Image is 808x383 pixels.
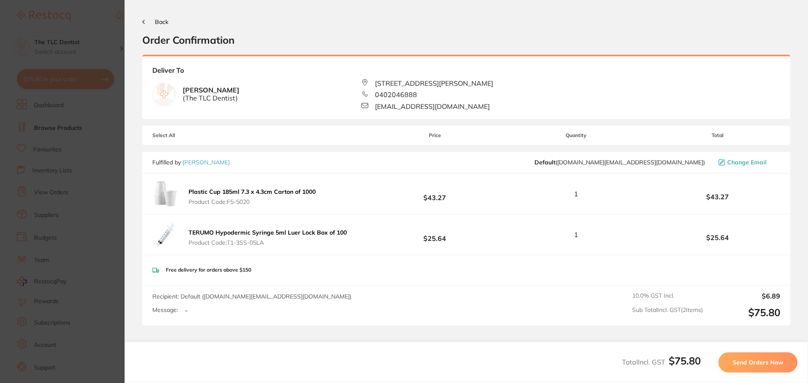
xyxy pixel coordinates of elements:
[727,159,767,166] span: Change Email
[375,91,417,98] span: 0402046888
[155,18,168,26] span: Back
[716,158,780,166] button: Change Email
[733,359,783,366] span: Send Orders Now
[655,193,780,201] b: $43.27
[189,239,347,246] span: Product Code: T1-3SS-05LA
[186,229,349,246] button: TERUMO Hypodermic Syringe 5ml Luer Lock Box of 100 Product Code:T1-3SS-05LA
[152,132,237,138] span: Select All
[632,306,703,319] span: Sub Total Incl. GST ( 2 Items)
[185,306,188,314] p: -
[142,34,790,46] h2: Order Confirmation
[574,190,578,198] span: 1
[189,188,316,195] b: Plastic Cup 185ml 7.3 x 4.3cm Carton of 1000
[655,132,780,138] span: Total
[183,86,239,102] b: [PERSON_NAME]
[534,159,705,166] span: customer.care@henryschein.com.au
[372,132,497,138] span: Price
[152,180,179,207] img: eWkyMXIyeA
[622,358,701,366] span: Total Incl. GST
[655,234,780,241] b: $25.64
[372,186,497,202] b: $43.27
[183,94,239,102] span: ( The TLC Dentist )
[152,306,178,314] label: Message:
[152,221,179,248] img: dmI0d3pvcA
[375,103,490,110] span: [EMAIL_ADDRESS][DOMAIN_NAME]
[632,292,703,300] span: 10.0 % GST Incl.
[189,198,316,205] span: Product Code: F5-5020
[142,18,168,25] button: Back
[166,267,251,273] p: Free delivery for orders above $150
[189,229,347,236] b: TERUMO Hypodermic Syringe 5ml Luer Lock Box of 100
[152,66,780,79] b: Deliver To
[183,158,230,166] a: [PERSON_NAME]
[186,188,318,206] button: Plastic Cup 185ml 7.3 x 4.3cm Carton of 1000 Product Code:F5-5020
[710,306,780,319] output: $75.80
[718,352,797,372] button: Send Orders Now
[153,83,175,106] img: empty.jpg
[710,292,780,300] output: $6.89
[152,293,351,300] span: Recipient: Default ( [DOMAIN_NAME][EMAIL_ADDRESS][DOMAIN_NAME] )
[669,354,701,367] b: $75.80
[498,132,655,138] span: Quantity
[375,79,493,87] span: [STREET_ADDRESS][PERSON_NAME]
[534,158,555,166] b: Default
[574,231,578,238] span: 1
[372,227,497,243] b: $25.64
[152,159,230,166] p: Fulfilled by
